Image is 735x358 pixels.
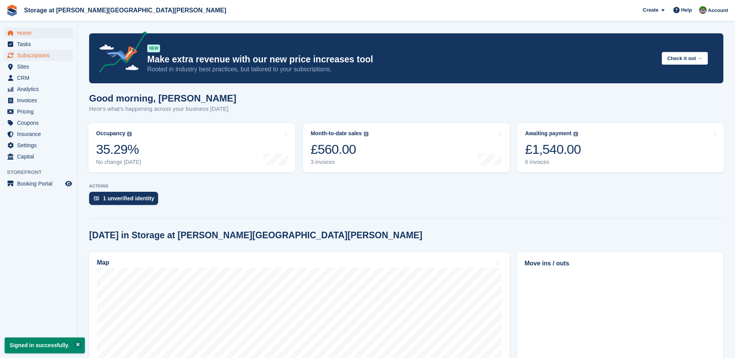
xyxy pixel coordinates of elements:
[573,132,578,136] img: icon-info-grey-7440780725fd019a000dd9b08b2336e03edf1995a4989e88bcd33f0948082b44.svg
[364,132,368,136] img: icon-info-grey-7440780725fd019a000dd9b08b2336e03edf1995a4989e88bcd33f0948082b44.svg
[103,195,154,201] div: 1 unverified identity
[147,65,656,74] p: Rooted in industry best practices, but tailored to your subscriptions.
[311,130,362,137] div: Month-to-date sales
[525,159,581,165] div: 6 invoices
[17,151,64,162] span: Capital
[97,259,109,266] h2: Map
[17,50,64,61] span: Subscriptions
[21,4,229,17] a: Storage at [PERSON_NAME][GEOGRAPHIC_DATA][PERSON_NAME]
[94,196,99,201] img: verify_identity-adf6edd0f0f0b5bbfe63781bf79b02c33cf7c696d77639b501bdc392416b5a36.svg
[4,178,73,189] a: menu
[147,45,160,52] div: NEW
[17,178,64,189] span: Booking Portal
[4,72,73,83] a: menu
[96,159,141,165] div: No change [DATE]
[681,6,692,14] span: Help
[64,179,73,188] a: Preview store
[4,106,73,117] a: menu
[4,84,73,95] a: menu
[96,141,141,157] div: 35.29%
[525,259,716,268] h2: Move ins / outs
[4,129,73,139] a: menu
[96,130,125,137] div: Occupancy
[89,93,236,103] h1: Good morning, [PERSON_NAME]
[303,123,510,172] a: Month-to-date sales £560.00 3 invoices
[708,7,728,14] span: Account
[17,140,64,151] span: Settings
[89,230,422,241] h2: [DATE] in Storage at [PERSON_NAME][GEOGRAPHIC_DATA][PERSON_NAME]
[17,129,64,139] span: Insurance
[4,50,73,61] a: menu
[7,169,77,176] span: Storefront
[643,6,658,14] span: Create
[4,61,73,72] a: menu
[17,84,64,95] span: Analytics
[127,132,132,136] img: icon-info-grey-7440780725fd019a000dd9b08b2336e03edf1995a4989e88bcd33f0948082b44.svg
[525,141,581,157] div: £1,540.00
[5,337,85,353] p: Signed in successfully.
[17,39,64,50] span: Tasks
[17,117,64,128] span: Coupons
[89,105,236,114] p: Here's what's happening across your business [DATE]
[17,106,64,117] span: Pricing
[93,31,147,76] img: price-adjustments-announcement-icon-8257ccfd72463d97f412b2fc003d46551f7dbcb40ab6d574587a9cd5c0d94...
[311,141,368,157] div: £560.00
[88,123,295,172] a: Occupancy 35.29% No change [DATE]
[525,130,571,137] div: Awaiting payment
[89,184,723,189] p: ACTIONS
[4,151,73,162] a: menu
[517,123,724,172] a: Awaiting payment £1,540.00 6 invoices
[662,52,708,65] button: Check it out →
[17,95,64,106] span: Invoices
[4,39,73,50] a: menu
[4,117,73,128] a: menu
[89,192,162,209] a: 1 unverified identity
[4,28,73,38] a: menu
[4,140,73,151] a: menu
[17,72,64,83] span: CRM
[17,61,64,72] span: Sites
[147,54,656,65] p: Make extra revenue with our new price increases tool
[699,6,707,14] img: Mark Spendlove
[6,5,18,16] img: stora-icon-8386f47178a22dfd0bd8f6a31ec36ba5ce8667c1dd55bd0f319d3a0aa187defe.svg
[17,28,64,38] span: Home
[4,95,73,106] a: menu
[311,159,368,165] div: 3 invoices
